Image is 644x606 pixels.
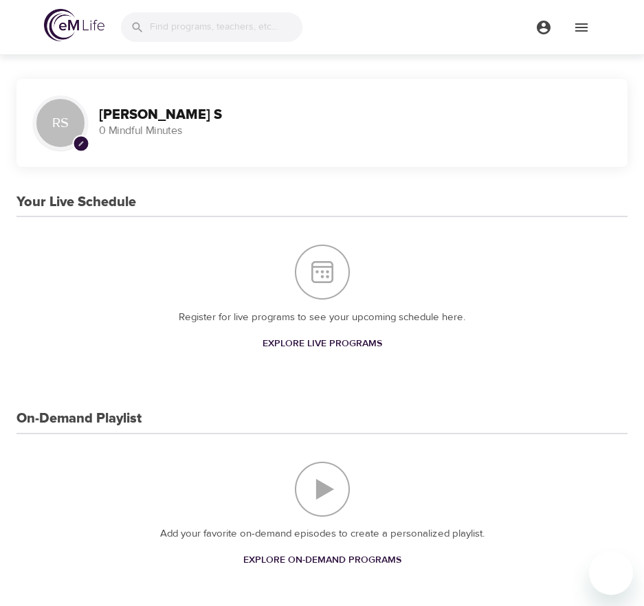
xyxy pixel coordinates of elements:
[295,462,350,517] img: On-Demand Playlist
[16,194,136,210] h3: Your Live Schedule
[524,8,562,46] button: menu
[295,245,350,300] img: Your Live Schedule
[44,9,104,41] img: logo
[44,526,600,542] p: Add your favorite on-demand episodes to create a personalized playlist.
[562,8,600,46] button: menu
[263,335,382,352] span: Explore Live Programs
[44,310,600,326] p: Register for live programs to see your upcoming schedule here.
[99,107,611,123] h3: [PERSON_NAME] S
[238,548,407,573] a: Explore On-Demand Programs
[99,123,611,139] p: 0 Mindful Minutes
[33,96,88,150] div: RS
[257,331,388,357] a: Explore Live Programs
[589,551,633,595] iframe: Button to launch messaging window
[150,12,302,42] input: Find programs, teachers, etc...
[243,552,401,569] span: Explore On-Demand Programs
[16,411,142,427] h3: On-Demand Playlist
